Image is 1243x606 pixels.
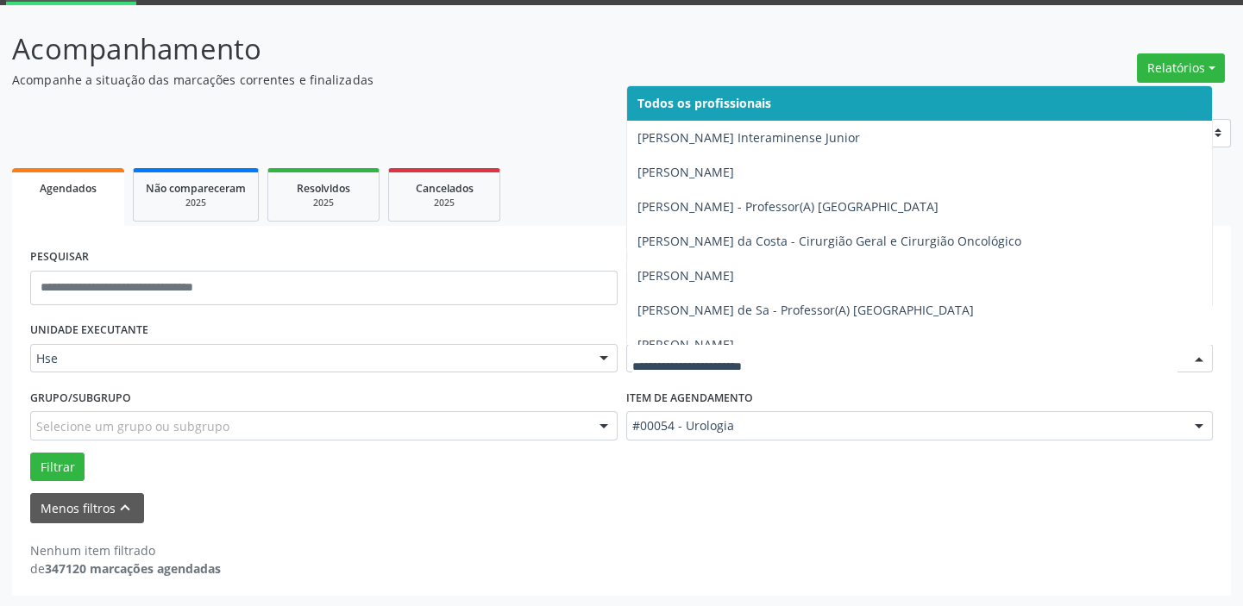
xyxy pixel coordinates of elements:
[637,233,1021,249] span: [PERSON_NAME] da Costa - Cirurgião Geral e Cirurgião Oncológico
[626,384,753,411] label: Item de agendamento
[146,181,246,196] span: Não compareceram
[1137,53,1225,83] button: Relatórios
[30,453,85,482] button: Filtrar
[401,197,487,209] div: 2025
[280,197,367,209] div: 2025
[12,71,865,89] p: Acompanhe a situação das marcações correntes e finalizadas
[30,541,221,559] div: Nenhum item filtrado
[637,302,974,318] span: [PERSON_NAME] de Sa - Professor(A) [GEOGRAPHIC_DATA]
[146,197,246,209] div: 2025
[116,498,135,517] i: keyboard_arrow_up
[30,317,148,344] label: UNIDADE EXECUTANTE
[637,267,734,284] span: [PERSON_NAME]
[297,181,350,196] span: Resolvidos
[632,417,1178,434] span: #00054 - Urologia
[637,336,734,353] span: [PERSON_NAME]
[36,350,582,367] span: Hse
[637,164,734,180] span: [PERSON_NAME]
[40,181,97,196] span: Agendados
[637,129,860,146] span: [PERSON_NAME] Interaminense Junior
[30,559,221,578] div: de
[30,384,131,411] label: Grupo/Subgrupo
[12,28,865,71] p: Acompanhamento
[637,198,939,215] span: [PERSON_NAME] - Professor(A) [GEOGRAPHIC_DATA]
[416,181,474,196] span: Cancelados
[30,244,89,271] label: PESQUISAR
[637,95,771,111] span: Todos os profissionais
[36,417,229,435] span: Selecione um grupo ou subgrupo
[30,493,144,523] button: Menos filtroskeyboard_arrow_up
[45,560,221,577] strong: 347120 marcações agendadas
